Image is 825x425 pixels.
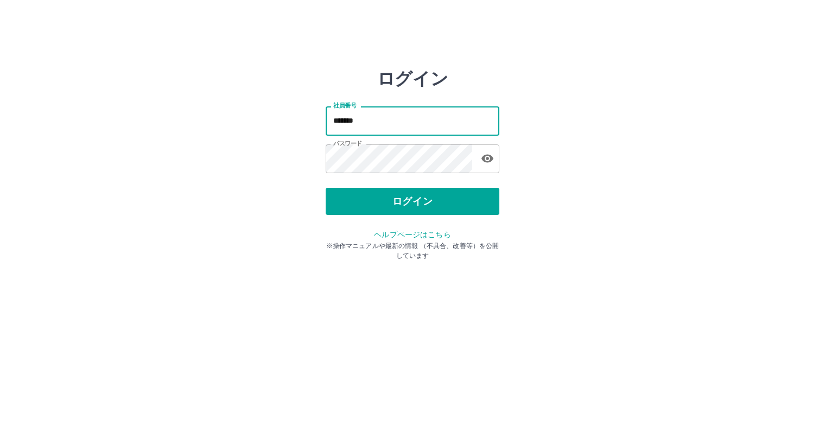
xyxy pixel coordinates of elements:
h2: ログイン [377,68,448,89]
p: ※操作マニュアルや最新の情報 （不具合、改善等）を公開しています [326,241,499,261]
label: パスワード [333,139,362,148]
a: ヘルプページはこちら [374,230,450,239]
label: 社員番号 [333,102,356,110]
button: ログイン [326,188,499,215]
